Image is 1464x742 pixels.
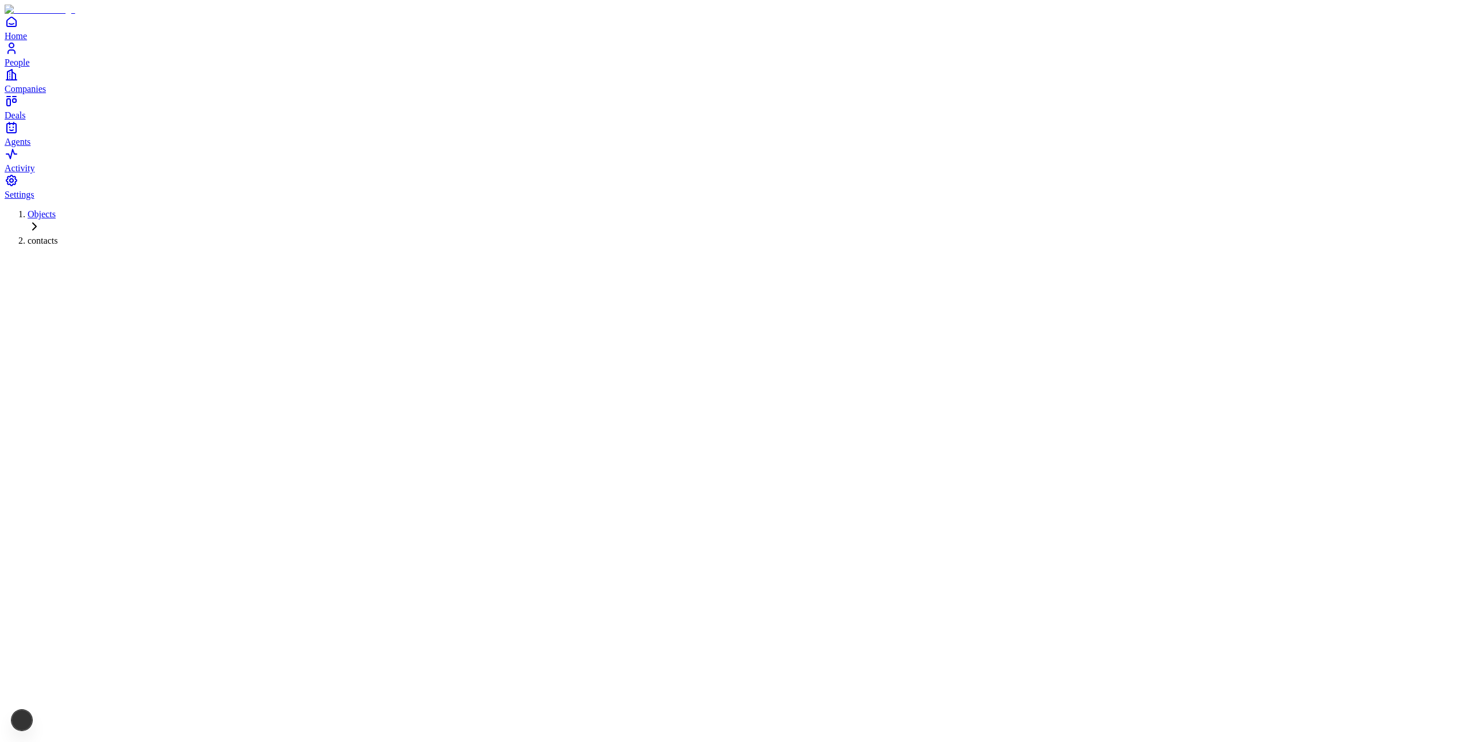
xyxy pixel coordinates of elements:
span: Settings [5,190,34,199]
a: People [5,41,1459,67]
span: Agents [5,137,30,147]
a: Companies [5,68,1459,94]
nav: Breadcrumb [5,209,1459,246]
a: Agents [5,121,1459,147]
span: People [5,57,30,67]
a: Activity [5,147,1459,173]
span: Deals [5,110,25,120]
span: Home [5,31,27,41]
span: Companies [5,84,46,94]
span: contacts [28,236,57,245]
a: Objects [28,209,56,219]
span: Activity [5,163,34,173]
img: Item Brain Logo [5,5,75,15]
a: Home [5,15,1459,41]
a: Deals [5,94,1459,120]
a: Settings [5,174,1459,199]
